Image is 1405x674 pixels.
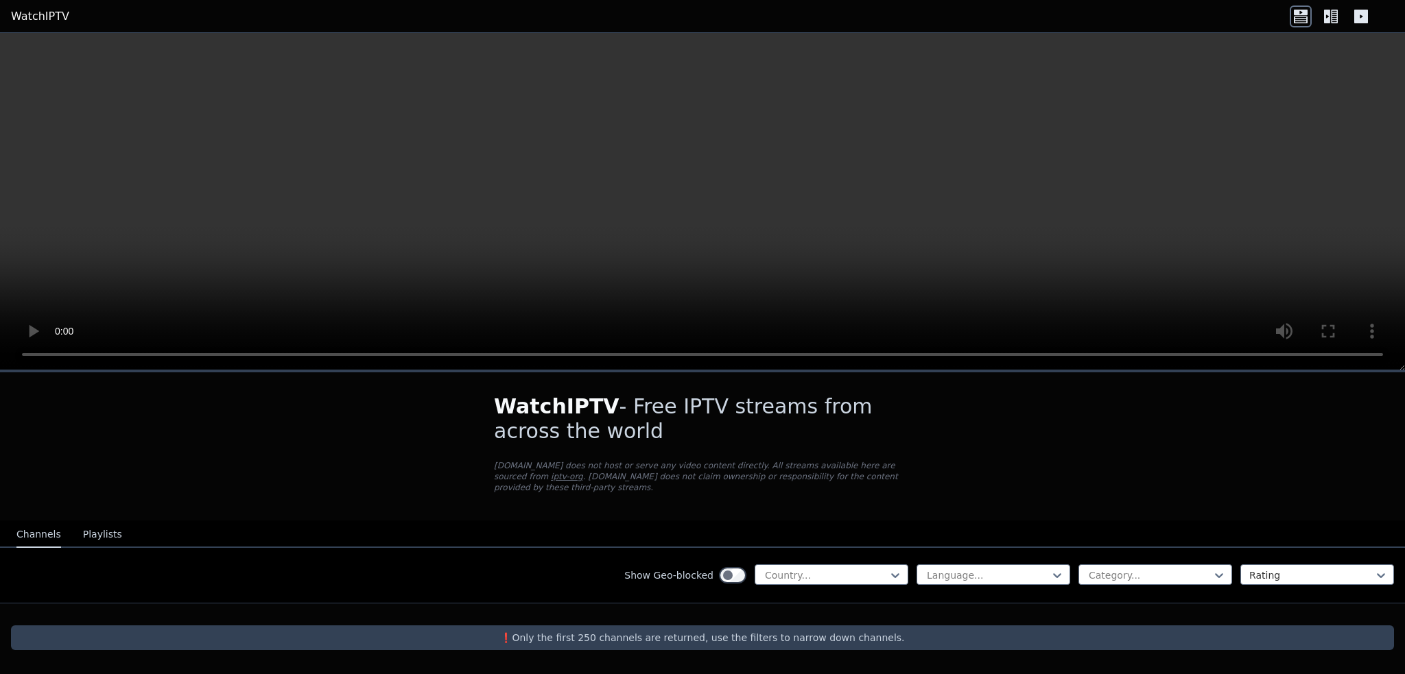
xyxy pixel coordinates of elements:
[500,632,512,643] span: ❗️
[500,632,904,643] span: Only the first 250 channels are returned, use the filters to narrow down channels.
[83,522,122,548] button: Playlists
[624,568,713,582] label: Show Geo-blocked
[16,522,61,548] button: Channels
[494,394,911,444] h1: - Free IPTV streams from across the world
[11,8,69,25] a: WatchIPTV
[494,460,911,493] p: [DOMAIN_NAME] does not host or serve any video content directly. All streams available here are s...
[494,394,619,418] span: WatchIPTV
[551,472,583,481] a: iptv-org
